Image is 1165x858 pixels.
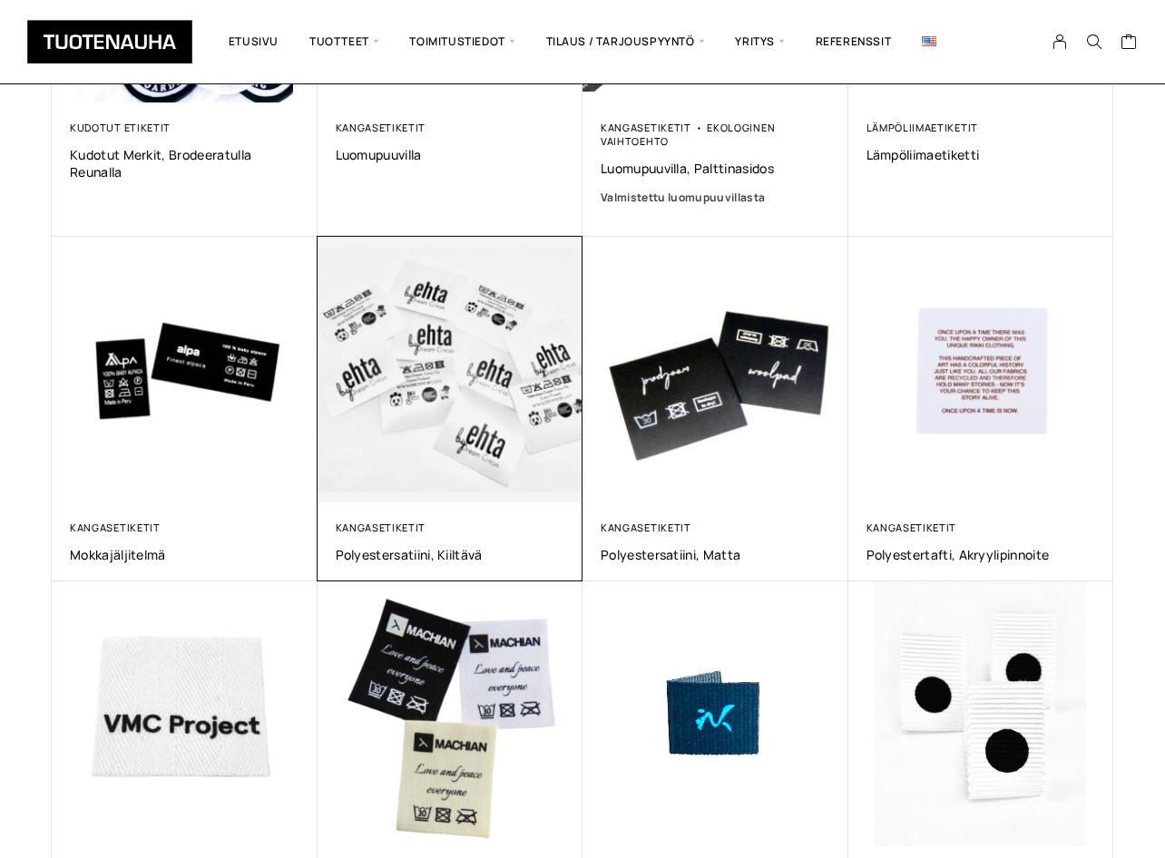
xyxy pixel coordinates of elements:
a: Polyestersatiini, kiiltävä [336,546,565,563]
a: Polyestersatiini, matta [601,546,830,563]
img: English [922,36,936,46]
a: Kangasetiketit [70,521,161,534]
a: Ekologinen vaihtoehto [601,121,775,148]
a: Lämpöliimaetiketit [866,121,978,134]
a: Referenssit [800,14,907,70]
a: Kudotut etiketit [70,121,171,134]
a: Cart [1121,33,1138,54]
a: Mokkajäljitelmä [70,546,299,563]
span: Valmistettu luomupuuvillasta [601,190,765,205]
span: Yritys [720,14,799,70]
span: Toimitustiedot [394,14,530,70]
a: Polyestertafti, akryylipinnoite [866,546,1096,563]
span: Tilaus / Tarjouspyyntö [531,14,720,70]
a: Kangasetiketit [601,121,691,134]
a: My Account [1043,34,1078,50]
a: Etusivu [213,14,294,70]
a: Luomupuuvilla [336,146,565,163]
button: Search [1077,34,1111,50]
a: Kangasetiketit [336,521,426,534]
a: Luomupuuvilla, palttinasidos [601,160,830,177]
a: Kudotut merkit, brodeeratulla reunalla [70,146,299,180]
img: Tuotenauha Oy [27,20,192,63]
a: Kangasetiketit [336,121,426,134]
span: Tuotteet [294,14,394,70]
a: Lämpöliimaetiketti [866,146,1096,163]
a: Valmistettu luomupuuvillasta [601,189,830,207]
a: Kangasetiketit [601,521,691,534]
a: Kangasetiketit [866,521,957,534]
